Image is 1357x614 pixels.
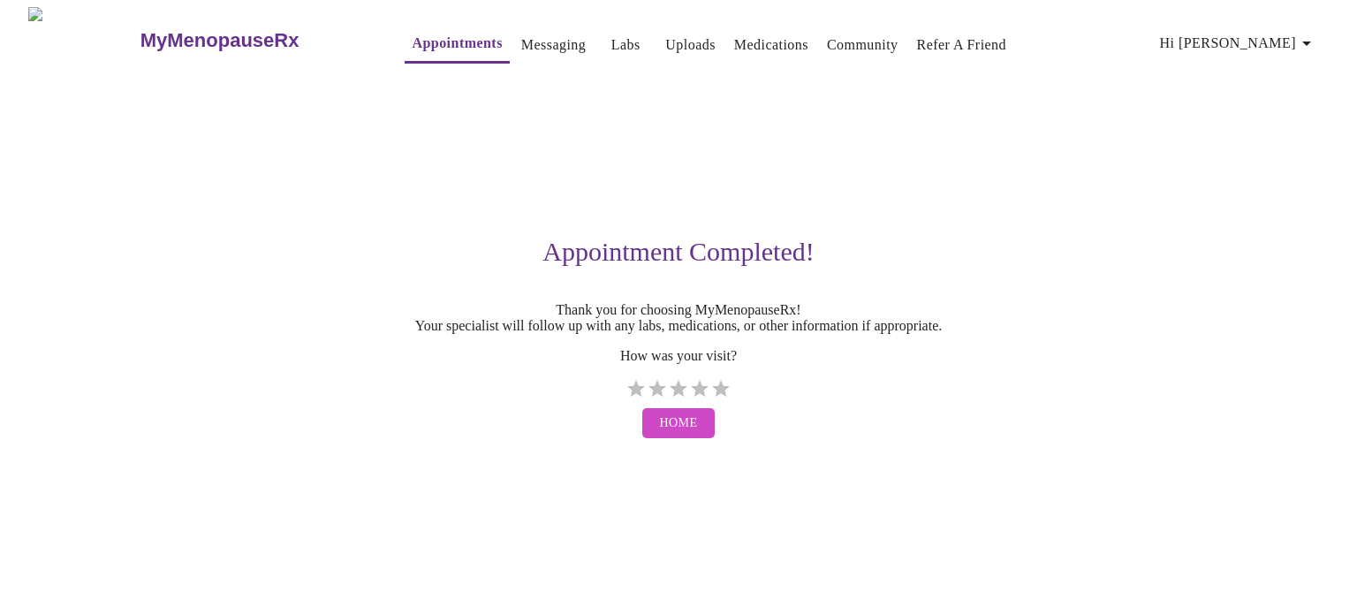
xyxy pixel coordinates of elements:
[521,33,586,57] a: Messaging
[827,33,898,57] a: Community
[658,27,723,63] button: Uploads
[611,33,641,57] a: Labs
[660,413,698,435] span: Home
[28,7,138,73] img: MyMenopauseRx Logo
[820,27,906,63] button: Community
[917,33,1007,57] a: Refer a Friend
[1160,31,1317,56] span: Hi [PERSON_NAME]
[514,27,593,63] button: Messaging
[134,348,1223,364] p: How was your visit?
[405,26,509,64] button: Appointments
[642,408,716,439] button: Home
[597,27,654,63] button: Labs
[734,33,808,57] a: Medications
[412,31,502,56] a: Appointments
[134,302,1223,334] p: Thank you for choosing MyMenopauseRx! Your specialist will follow up with any labs, medications, ...
[638,399,720,448] a: Home
[140,29,299,52] h3: MyMenopauseRx
[138,10,369,72] a: MyMenopauseRx
[727,27,815,63] button: Medications
[1153,26,1324,61] button: Hi [PERSON_NAME]
[134,237,1223,267] h3: Appointment Completed!
[910,27,1014,63] button: Refer a Friend
[665,33,716,57] a: Uploads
